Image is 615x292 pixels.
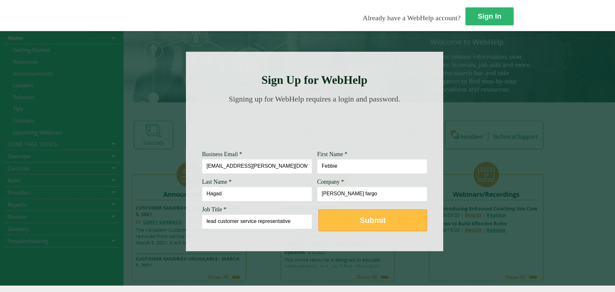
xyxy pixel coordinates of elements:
[262,74,368,86] strong: Sign Up for WebHelp
[318,209,427,231] button: Submit
[317,179,344,185] span: Company *
[363,14,461,22] span: Already have a WebHelp account?
[360,216,386,225] strong: Submit
[202,151,242,157] span: Business Email *
[478,12,501,20] strong: Sign In
[317,151,347,157] span: First Name *
[202,179,232,185] span: Last Name *
[202,206,226,213] span: Job Title *
[206,110,423,142] img: Need Credentials? Sign up below. Have Credentials? Use the sign-in button.
[229,95,400,103] span: Signing up for WebHelp requires a login and password.
[465,7,514,25] a: Sign In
